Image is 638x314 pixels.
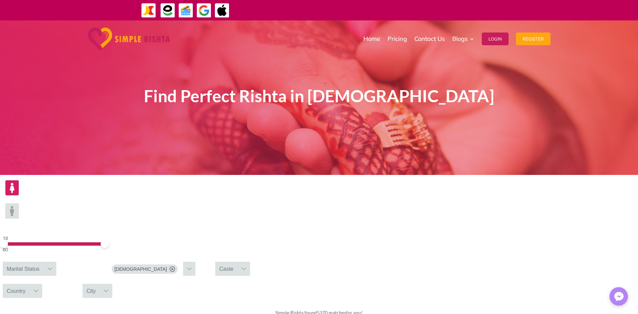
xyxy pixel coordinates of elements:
div: Marital Status [3,262,44,276]
a: Register [516,22,550,56]
div: 18 [3,234,104,242]
a: Contact Us [414,22,445,56]
button: Register [516,33,550,45]
div: Country [3,284,30,298]
div: City [82,284,100,298]
div: 80 [3,246,104,254]
img: Credit Cards [178,3,193,18]
button: Login [482,33,509,45]
a: Home [363,22,380,56]
div: Caste [215,262,237,276]
span: Find Perfect Rishta in [DEMOGRAPHIC_DATA] [144,86,494,106]
img: ApplePay-icon [215,3,230,18]
a: Blogs [452,22,474,56]
img: GooglePay-icon [196,3,212,18]
img: Messenger [612,290,626,303]
a: Pricing [388,22,407,56]
img: JazzCash-icon [141,3,156,18]
span: [DEMOGRAPHIC_DATA] [114,266,167,272]
a: Login [482,22,509,56]
img: EasyPaisa-icon [160,3,175,18]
